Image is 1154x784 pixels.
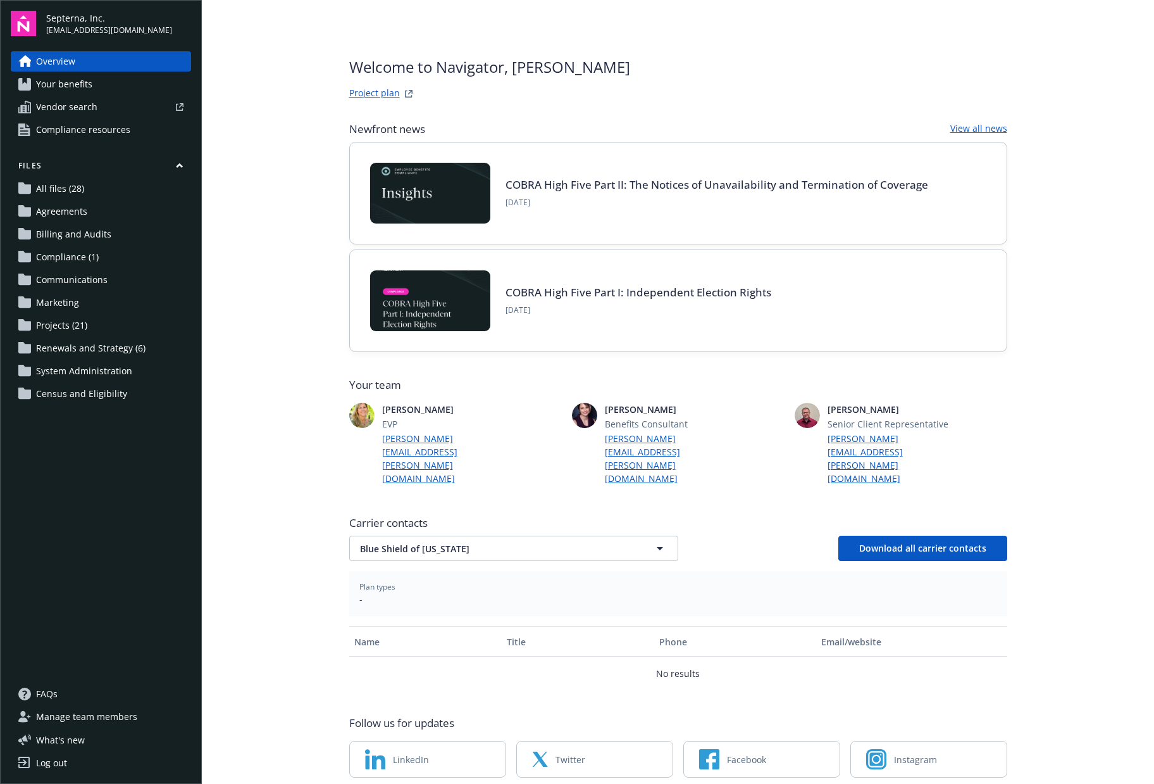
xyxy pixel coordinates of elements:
[502,626,654,657] button: Title
[36,361,132,381] span: System Administration
[828,417,952,431] span: Senior Client Representative
[11,247,191,267] a: Compliance (1)
[36,51,75,72] span: Overview
[36,707,137,727] span: Manage team members
[11,201,191,222] a: Agreements
[11,224,191,244] a: Billing and Audits
[555,753,585,766] span: Twitter
[36,120,130,140] span: Compliance resources
[401,86,416,101] a: projectPlanWebsite
[349,122,425,137] span: Newfront news
[349,536,678,561] button: Blue Shield of [US_STATE]
[46,11,172,25] span: Septerna, Inc.
[506,305,771,316] span: [DATE]
[360,542,623,555] span: Blue Shield of [US_STATE]
[349,403,375,428] img: photo
[36,179,84,199] span: All files (28)
[683,741,840,778] a: Facebook
[46,25,172,36] span: [EMAIL_ADDRESS][DOMAIN_NAME]
[506,197,928,208] span: [DATE]
[894,753,937,766] span: Instagram
[36,684,58,704] span: FAQs
[36,270,108,290] span: Communications
[382,432,506,485] a: [PERSON_NAME][EMAIL_ADDRESS][PERSON_NAME][DOMAIN_NAME]
[359,593,997,606] span: -
[36,384,127,404] span: Census and Eligibility
[11,270,191,290] a: Communications
[11,11,36,36] img: navigator-logo.svg
[654,626,816,657] button: Phone
[850,741,1007,778] a: Instagram
[349,741,506,778] a: LinkedIn
[656,667,700,680] p: No results
[507,635,649,648] div: Title
[11,120,191,140] a: Compliance resources
[605,403,729,416] span: [PERSON_NAME]
[36,74,92,94] span: Your benefits
[349,56,630,79] span: Welcome to Navigator , [PERSON_NAME]
[393,753,429,766] span: LinkedIn
[828,403,952,416] span: [PERSON_NAME]
[36,97,97,117] span: Vendor search
[349,716,454,731] span: Follow us for updates
[11,361,191,381] a: System Administration
[11,160,191,176] button: Files
[349,515,1007,531] span: Carrier contacts
[11,74,191,94] a: Your benefits
[828,432,952,485] a: [PERSON_NAME][EMAIL_ADDRESS][PERSON_NAME][DOMAIN_NAME]
[859,542,986,554] span: Download all carrier contacts
[36,247,99,267] span: Compliance (1)
[11,179,191,199] a: All files (28)
[36,293,79,313] span: Marketing
[36,224,111,244] span: Billing and Audits
[349,626,502,657] button: Name
[349,86,400,101] a: Project plan
[506,285,771,300] a: COBRA High Five Part I: Independent Election Rights
[11,338,191,358] a: Renewals and Strategy (6)
[727,753,766,766] span: Facebook
[838,536,1007,561] button: Download all carrier contacts
[359,581,997,593] span: Plan types
[36,733,85,747] span: What ' s new
[816,626,1007,657] button: Email/website
[382,403,506,416] span: [PERSON_NAME]
[11,97,191,117] a: Vendor search
[605,417,729,431] span: Benefits Consultant
[46,11,191,36] button: Septerna, Inc.[EMAIL_ADDRESS][DOMAIN_NAME]
[506,177,928,192] a: COBRA High Five Part II: The Notices of Unavailability and Termination of Coverage
[821,635,1002,648] div: Email/website
[382,417,506,431] span: EVP
[605,432,729,485] a: [PERSON_NAME][EMAIL_ADDRESS][PERSON_NAME][DOMAIN_NAME]
[370,270,490,331] img: BLOG-Card Image - Compliance - COBRA High Five Pt 1 07-18-25.jpg
[36,201,87,222] span: Agreements
[516,741,673,778] a: Twitter
[36,753,67,773] div: Log out
[354,635,497,648] div: Name
[572,403,597,428] img: photo
[36,338,146,358] span: Renewals and Strategy (6)
[11,51,191,72] a: Overview
[11,707,191,727] a: Manage team members
[370,163,490,224] img: Card Image - EB Compliance Insights.png
[349,377,1007,393] span: Your team
[36,315,87,336] span: Projects (21)
[11,684,191,704] a: FAQs
[11,315,191,336] a: Projects (21)
[11,384,191,404] a: Census and Eligibility
[11,733,105,747] button: What's new
[950,122,1007,137] a: View all news
[11,293,191,313] a: Marketing
[659,635,811,648] div: Phone
[795,403,820,428] img: photo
